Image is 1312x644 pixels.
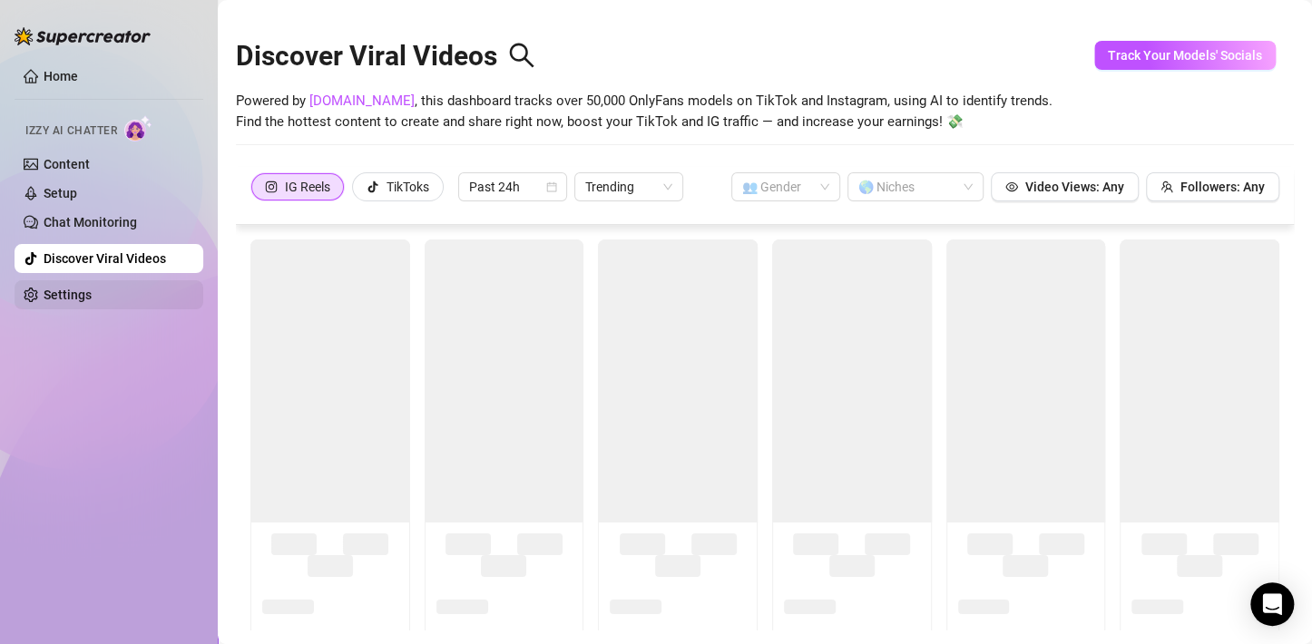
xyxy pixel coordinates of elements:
img: logo-BBDzfeDw.svg [15,27,151,45]
div: TikToks [387,173,429,200]
span: tik-tok [367,181,379,193]
span: team [1160,181,1173,193]
span: Video Views: Any [1025,180,1124,194]
a: Chat Monitoring [44,215,137,229]
a: Settings [44,288,92,302]
span: Followers: Any [1180,180,1265,194]
a: Home [44,69,78,83]
span: instagram [265,181,278,193]
span: Powered by , this dashboard tracks over 50,000 OnlyFans models on TikTok and Instagram, using AI ... [236,91,1053,133]
h2: Discover Viral Videos [236,39,535,73]
span: search [508,42,535,69]
a: Setup [44,186,77,200]
div: Open Intercom Messenger [1250,582,1294,626]
button: Video Views: Any [991,172,1139,201]
span: calendar [546,181,557,192]
a: [DOMAIN_NAME] [309,93,415,109]
a: Content [44,157,90,171]
div: IG Reels [285,173,330,200]
a: Discover Viral Videos [44,251,166,266]
img: AI Chatter [124,115,152,141]
span: Track Your Models' Socials [1108,48,1262,63]
span: Izzy AI Chatter [25,122,117,140]
button: Followers: Any [1146,172,1279,201]
span: eye [1005,181,1018,193]
span: Past 24h [469,173,556,200]
button: Track Your Models' Socials [1094,41,1276,70]
span: Trending [585,173,672,200]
